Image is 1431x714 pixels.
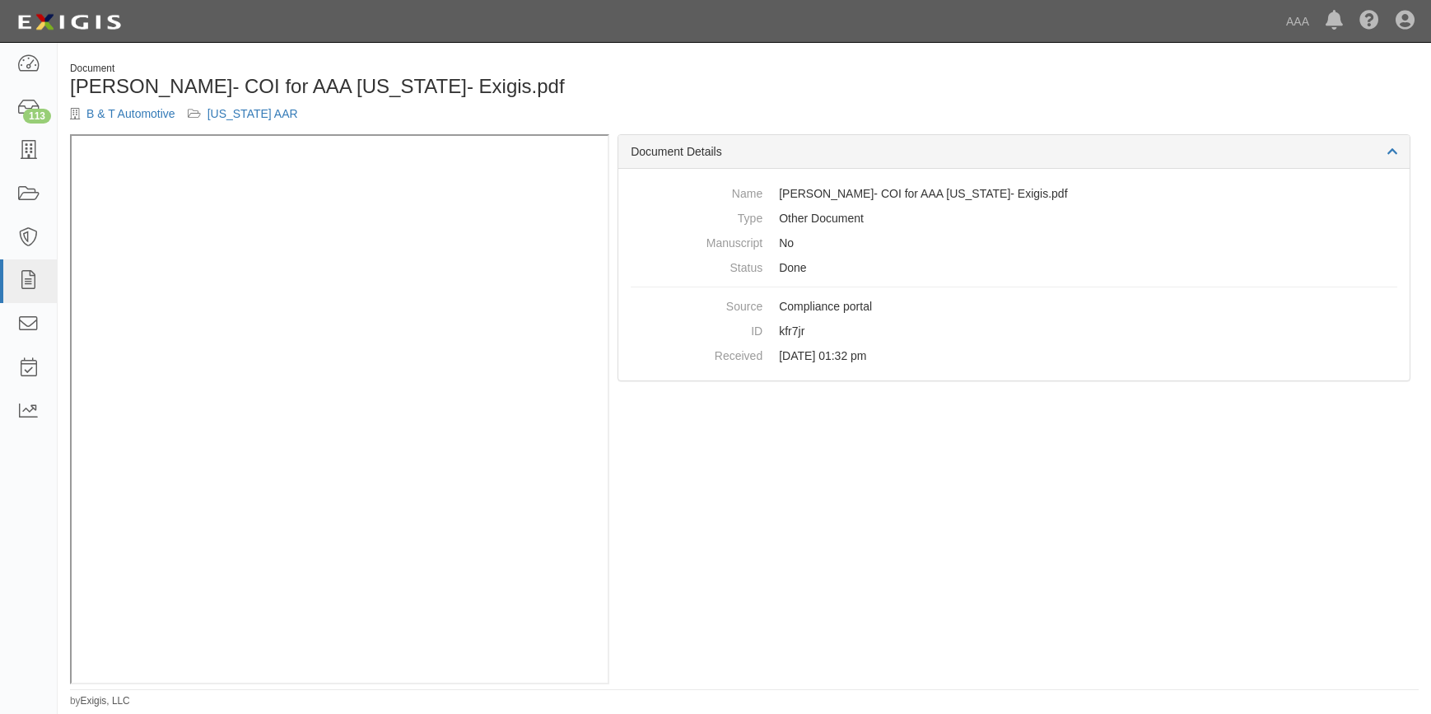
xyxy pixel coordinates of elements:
[631,231,762,251] dt: Manuscript
[631,343,1397,368] dd: [DATE] 01:32 pm
[70,62,732,76] div: Document
[86,107,175,120] a: B & T Automotive
[23,109,51,124] div: 113
[631,231,1397,255] dd: No
[631,343,762,364] dt: Received
[631,181,1397,206] dd: [PERSON_NAME]- COI for AAA [US_STATE]- Exigis.pdf
[631,294,762,315] dt: Source
[1359,12,1379,31] i: Help Center - Complianz
[631,294,1397,319] dd: Compliance portal
[81,695,130,707] a: Exigis, LLC
[631,255,1397,280] dd: Done
[1278,5,1317,38] a: AAA
[12,7,126,37] img: logo-5460c22ac91f19d4615b14bd174203de0afe785f0fc80cf4dbbc73dc1793850b.png
[631,206,762,226] dt: Type
[631,255,762,276] dt: Status
[631,181,762,202] dt: Name
[618,135,1410,169] div: Document Details
[631,319,762,339] dt: ID
[631,206,1397,231] dd: Other Document
[70,76,732,97] h1: [PERSON_NAME]- COI for AAA [US_STATE]- Exigis.pdf
[207,107,298,120] a: [US_STATE] AAR
[631,319,1397,343] dd: kfr7jr
[70,694,130,708] small: by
